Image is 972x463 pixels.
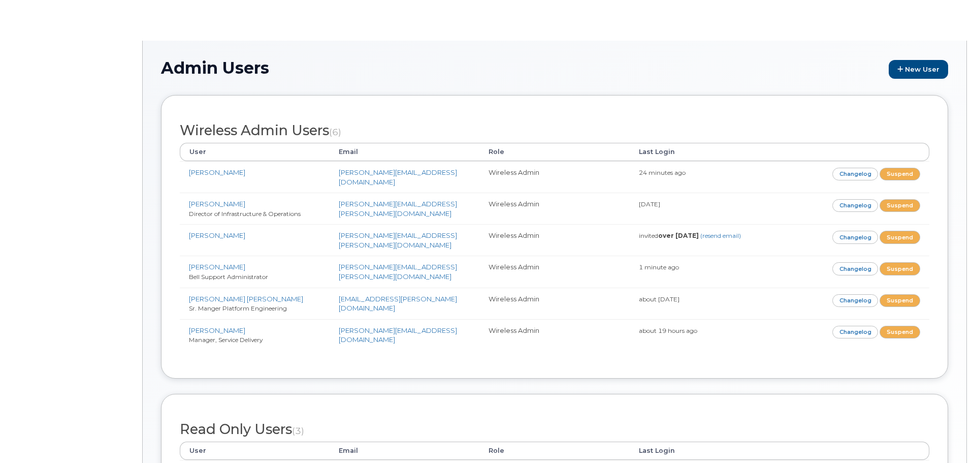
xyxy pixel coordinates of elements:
[479,319,629,351] td: Wireless Admin
[339,200,457,218] a: [PERSON_NAME][EMAIL_ADDRESS][PERSON_NAME][DOMAIN_NAME]
[880,262,920,275] a: Suspend
[189,210,301,218] small: Director of Infrastructure & Operations
[880,199,920,212] a: Suspend
[180,143,330,161] th: User
[330,442,479,460] th: Email
[639,232,741,239] small: invited
[639,295,679,303] small: about [DATE]
[189,295,303,303] a: [PERSON_NAME] [PERSON_NAME]
[639,200,660,208] small: [DATE]
[180,123,929,138] h2: Wireless Admin Users
[189,336,263,344] small: Manager, Service Delivery
[189,304,287,312] small: Sr. Manger Platform Engineering
[880,294,920,307] a: Suspend
[479,256,629,287] td: Wireless Admin
[339,326,457,344] a: [PERSON_NAME][EMAIL_ADDRESS][DOMAIN_NAME]
[658,232,699,239] strong: over [DATE]
[189,200,245,208] a: [PERSON_NAME]
[639,327,697,334] small: about 19 hours ago
[832,199,879,212] a: Changelog
[832,231,879,243] a: Changelog
[479,161,629,193] td: Wireless Admin
[630,143,780,161] th: Last Login
[479,143,629,161] th: Role
[832,326,879,338] a: Changelog
[339,231,457,249] a: [PERSON_NAME][EMAIL_ADDRESS][PERSON_NAME][DOMAIN_NAME]
[329,127,341,137] small: (6)
[339,263,457,281] a: [PERSON_NAME][EMAIL_ADDRESS][PERSON_NAME][DOMAIN_NAME]
[189,273,268,281] small: Bell Support Administrator
[880,326,920,338] a: Suspend
[330,143,479,161] th: Email
[880,168,920,180] a: Suspend
[832,168,879,180] a: Changelog
[630,442,780,460] th: Last Login
[479,288,629,319] td: Wireless Admin
[339,295,457,313] a: [EMAIL_ADDRESS][PERSON_NAME][DOMAIN_NAME]
[639,169,686,176] small: 24 minutes ago
[479,224,629,256] td: Wireless Admin
[832,294,879,307] a: Changelog
[180,442,330,460] th: User
[700,232,741,239] a: (resend email)
[832,262,879,275] a: Changelog
[479,193,629,224] td: Wireless Admin
[292,425,304,436] small: (3)
[189,326,245,334] a: [PERSON_NAME]
[889,60,948,79] a: New User
[339,168,457,186] a: [PERSON_NAME][EMAIL_ADDRESS][DOMAIN_NAME]
[479,442,629,460] th: Role
[161,59,948,79] h1: Admin Users
[189,168,245,176] a: [PERSON_NAME]
[180,422,929,437] h2: Read Only Users
[639,263,679,271] small: 1 minute ago
[189,263,245,271] a: [PERSON_NAME]
[880,231,920,243] a: Suspend
[189,231,245,239] a: [PERSON_NAME]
